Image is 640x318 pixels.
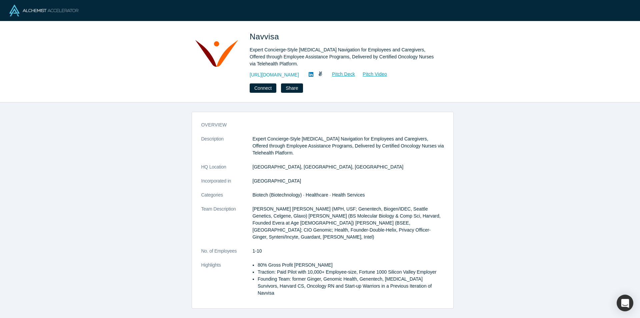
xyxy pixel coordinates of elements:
[258,269,444,276] li: Traction: Paid Pilot with 10,000+ Employee-size, Fortune 1000 Silicon Valley Employer
[253,178,444,185] dd: [GEOGRAPHIC_DATA]
[9,5,78,16] img: Alchemist Logo
[201,135,253,164] dt: Description
[201,206,253,248] dt: Team Description
[201,262,253,304] dt: Highlights
[258,276,444,297] li: Founding Team: former Ginger, Genomic Health, Genentech, [MEDICAL_DATA] Survivors, Harvard CS, On...
[250,32,281,41] span: Navvisa
[253,206,444,241] p: [PERSON_NAME] [PERSON_NAME] (MPH, USF; Genentech, Biogen/IDEC, Seattle Genetics, Celgene, Glaxo) ...
[201,178,253,192] dt: Incorporated in
[253,192,365,198] span: Biotech (Biotechnology) · Healthcare · Health Services
[194,31,240,77] img: Navvisa 's Logo
[250,71,299,78] a: [URL][DOMAIN_NAME]
[201,248,253,262] dt: No. of Employees
[250,46,436,67] div: Expert Concierge-Style [MEDICAL_DATA] Navigation for Employees and Caregivers, Offered through Em...
[250,83,276,93] button: Connect
[355,70,387,78] a: Pitch Video
[281,83,303,93] button: Share
[253,135,444,156] p: Expert Concierge-Style [MEDICAL_DATA] Navigation for Employees and Caregivers, Offered through Em...
[201,164,253,178] dt: HQ Location
[253,248,444,255] dd: 1-10
[201,121,435,128] h3: overview
[253,164,444,171] dd: [GEOGRAPHIC_DATA], [GEOGRAPHIC_DATA], [GEOGRAPHIC_DATA]
[201,192,253,206] dt: Categories
[325,70,355,78] a: Pitch Deck
[258,262,444,269] li: 80% Gross Profit [PERSON_NAME]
